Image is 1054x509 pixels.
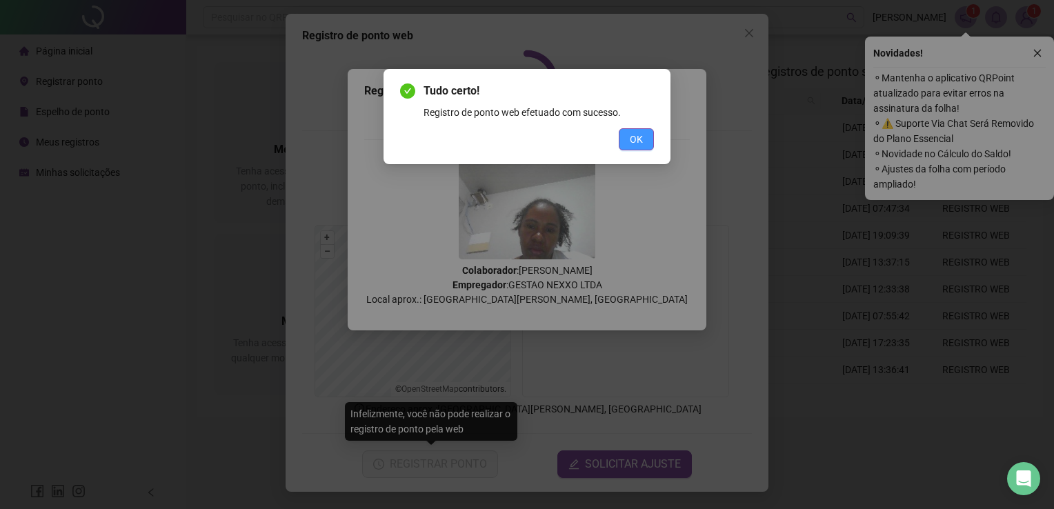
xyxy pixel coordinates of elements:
div: Registro de ponto web efetuado com sucesso. [424,105,654,120]
span: check-circle [400,83,415,99]
button: OK [619,128,654,150]
span: Tudo certo! [424,83,654,99]
span: OK [630,132,643,147]
div: Open Intercom Messenger [1007,462,1040,495]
